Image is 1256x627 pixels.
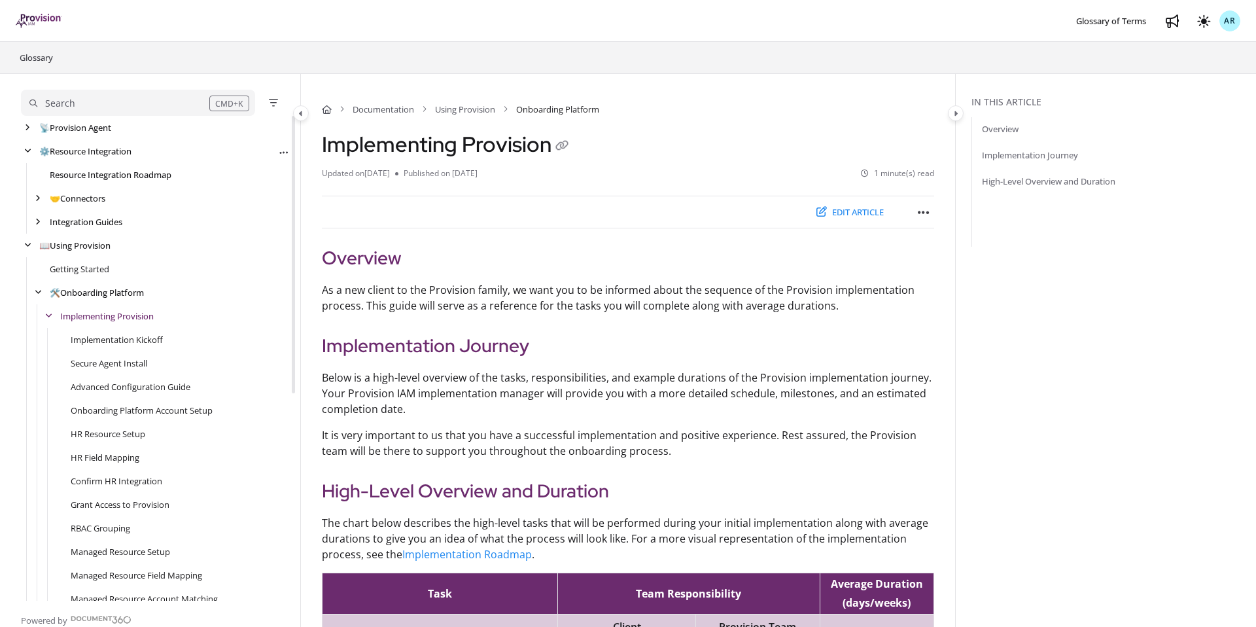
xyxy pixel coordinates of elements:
[209,96,249,111] div: CMD+K
[861,168,934,180] li: 1 minute(s) read
[21,122,34,134] div: arrow
[18,50,54,65] a: Glossary
[322,332,934,359] h2: Implementation Journey
[808,202,892,223] button: Edit article
[50,286,144,299] a: Onboarding Platform
[831,577,923,610] span: Average Duration (days/weeks)
[71,380,190,393] a: Advanced Configuration Guide
[551,136,572,157] button: Copy link of Implementing Provision
[428,586,452,601] span: Task
[50,287,60,298] span: 🛠️
[31,192,44,205] div: arrow
[16,14,62,29] a: Project logo
[1162,10,1183,31] a: Whats new
[322,477,934,505] h2: High-Level Overview and Duration
[71,427,145,440] a: HR Resource Setup
[395,168,478,180] li: Published on [DATE]
[1193,10,1214,31] button: Theme options
[31,287,44,299] div: arrow
[1076,15,1146,27] span: Glossary of Terms
[277,145,290,158] button: Article more options
[71,616,131,624] img: Document360
[16,14,62,28] img: brand logo
[322,168,395,180] li: Updated on [DATE]
[322,132,572,157] h1: Implementing Provision
[39,145,50,157] span: ⚙️
[42,310,55,323] div: arrow
[71,522,130,535] a: RBAC Grouping
[39,121,111,134] a: Provision Agent
[71,569,202,582] a: Managed Resource Field Mapping
[71,592,218,605] a: Managed Resource Account Matching
[266,95,281,111] button: Filter
[1224,15,1236,27] span: AR
[982,122,1019,135] a: Overview
[21,611,131,627] a: Powered by Document360 - opens in a new tab
[982,175,1115,188] a: High-Level Overview and Duration
[516,103,599,116] span: Onboarding Platform
[50,168,171,181] a: Resource Integration Roadmap
[71,404,213,417] a: Onboarding Platform Account Setup
[982,149,1078,162] a: Implementation Journey
[971,95,1251,109] div: In this article
[39,239,111,252] a: Using Provision
[948,105,964,121] button: Category toggle
[435,103,495,116] a: Using Provision
[322,427,934,459] p: It is very important to us that you have a successful implementation and positive experience. Res...
[402,547,532,562] a: Implementation Roadmap
[277,144,290,158] div: More options
[45,96,75,111] div: Search
[322,515,934,562] p: The chart below describes the high-level tasks that will be performed during your initial impleme...
[322,282,934,313] p: As a new client to the Provision family, we want you to be informed about the sequence of the Pro...
[50,192,60,204] span: 🤝
[71,475,162,488] a: Confirm HR Integration
[293,105,309,121] button: Category toggle
[50,262,109,276] a: Getting Started
[71,333,163,346] a: Implementation Kickoff
[71,545,170,558] a: Managed Resource Setup
[21,614,67,627] span: Powered by
[353,103,414,116] a: Documentation
[1219,10,1240,31] button: AR
[322,370,934,417] p: Below is a high-level overview of the tasks, responsibilities, and example durations of the Provi...
[39,122,50,134] span: 📡
[21,145,34,158] div: arrow
[60,310,154,323] a: Implementing Provision
[913,202,934,223] button: Article more options
[50,192,105,205] a: Connectors
[71,451,139,464] a: HR Field Mapping
[322,103,332,116] a: Home
[21,90,255,116] button: Search
[636,586,741,601] span: Team Responsibility
[50,215,122,228] a: Integration Guides
[39,145,131,158] a: Resource Integration
[39,240,50,251] span: 📖
[322,244,934,272] h2: Overview
[21,240,34,252] div: arrow
[31,216,44,228] div: arrow
[71,357,147,370] a: Secure Agent Install
[71,498,169,511] a: Grant Access to Provision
